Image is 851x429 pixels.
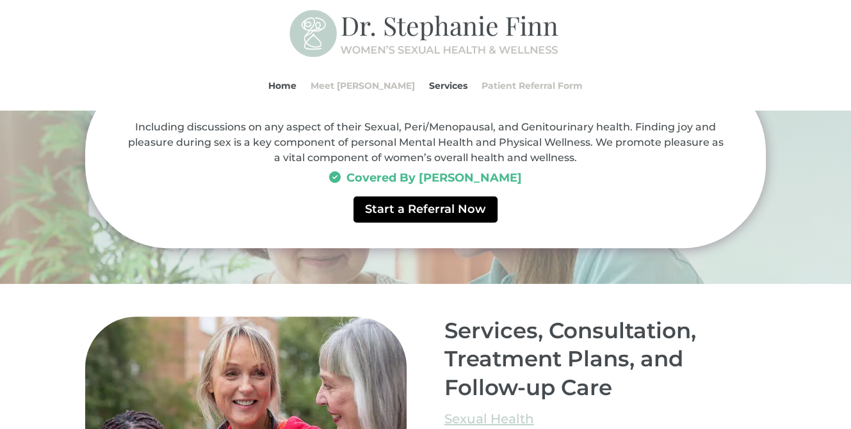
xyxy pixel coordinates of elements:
h3: Covered By [PERSON_NAME] [124,166,727,190]
a: Services [429,61,467,110]
h2: Services, Consultation, Treatment Plans, and Follow-up Care [444,316,766,408]
p: Including discussions on any aspect of their Sexual, Peri/Menopausal, and Genitourinary health. F... [124,120,727,165]
a: Home [268,61,296,110]
a: Patient Referral Form [482,61,583,110]
a: Start a Referral Now [353,196,498,222]
a: Meet [PERSON_NAME] [311,61,415,110]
